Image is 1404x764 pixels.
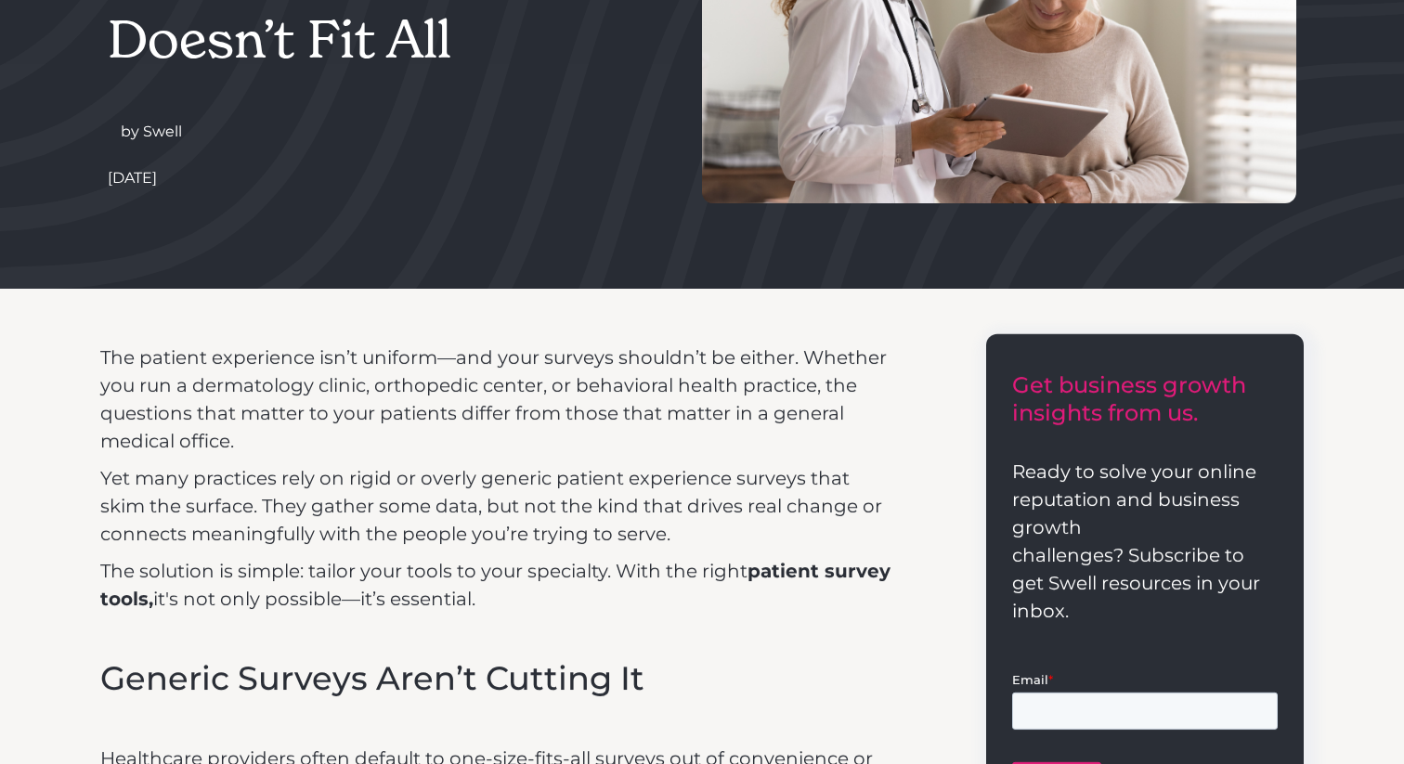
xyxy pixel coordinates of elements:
[100,622,895,650] p: ‍
[100,343,895,455] p: The patient experience isn’t uniform—and your surveys shouldn’t be either. Whether you run a derm...
[108,167,157,189] div: [DATE]
[100,557,895,613] p: The solution is simple: tailor your tools to your specialty. With the right it's not only possibl...
[100,464,895,548] p: Yet many practices rely on rigid or overly generic patient experience surveys that skim the surfa...
[1012,371,1278,427] h3: Get business growth insights from us.
[143,121,182,143] div: Swell
[149,588,153,610] strong: ,
[1012,458,1278,625] p: Ready to solve your online reputation and business growth challenges? Subscribe to get Swell reso...
[100,560,890,610] strong: patient survey tools
[100,659,895,698] h3: Generic Surveys Aren’t Cutting It
[121,121,139,143] div: by
[100,707,895,735] p: ‍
